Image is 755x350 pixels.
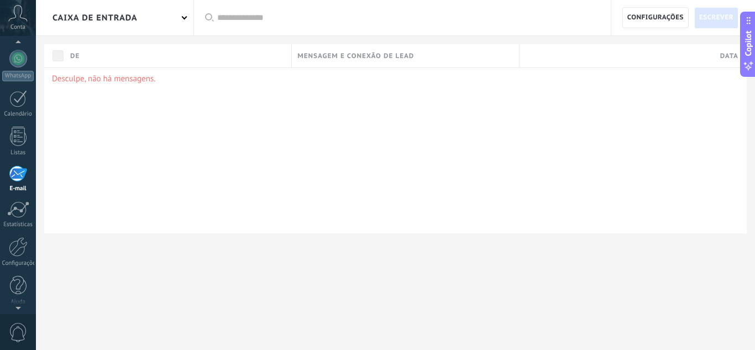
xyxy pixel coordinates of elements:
[52,74,739,84] p: Desculpe, não há mensagens.
[2,111,34,118] div: Calendário
[694,7,738,28] a: Escrever
[743,31,754,56] span: Copilot
[11,24,25,31] span: Conta
[297,51,414,61] span: Mensagem e conexão de lead
[2,185,34,192] div: E-mail
[2,260,34,267] div: Configurações
[720,51,738,61] span: Data
[2,71,34,81] div: WhatsApp
[2,149,34,156] div: Listas
[627,8,684,28] span: Configurações
[622,7,689,28] a: Configurações
[2,221,34,228] div: Estatísticas
[70,51,80,61] span: De
[699,8,733,28] span: Escrever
